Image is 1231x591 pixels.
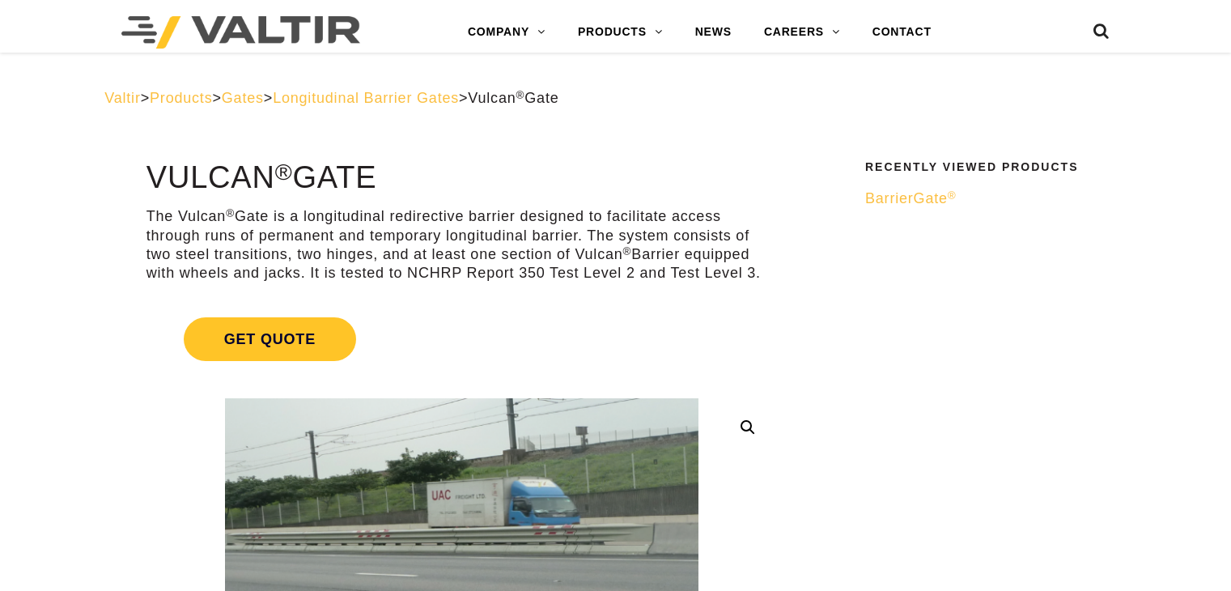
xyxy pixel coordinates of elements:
sup: ® [275,159,293,185]
a: Gates [222,90,264,106]
img: Valtir [121,16,360,49]
sup: ® [226,207,235,219]
p: The Vulcan Gate is a longitudinal redirective barrier designed to facilitate access through runs ... [146,207,777,283]
span: Vulcan Gate [468,90,558,106]
sup: ® [623,245,632,257]
div: > > > > [104,89,1127,108]
a: BarrierGate® [865,189,1116,208]
span: Get Quote [184,317,356,361]
a: Valtir [104,90,140,106]
a: Get Quote [146,298,777,381]
sup: ® [948,189,957,202]
h2: Recently Viewed Products [865,161,1116,173]
a: COMPANY [452,16,562,49]
a: CAREERS [748,16,856,49]
a: Products [150,90,212,106]
sup: ® [516,89,525,101]
a: CONTACT [856,16,948,49]
a: Longitudinal Barrier Gates [273,90,459,106]
a: NEWS [679,16,748,49]
h1: Vulcan Gate [146,161,777,195]
span: BarrierGate [865,190,957,206]
a: PRODUCTS [562,16,679,49]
